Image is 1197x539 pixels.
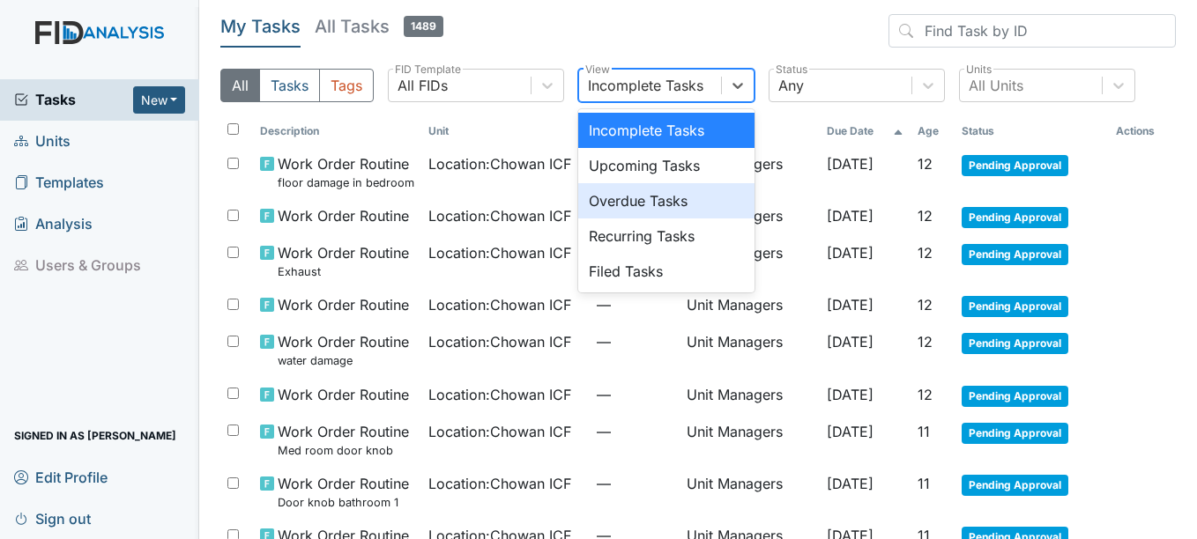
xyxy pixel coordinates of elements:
span: Pending Approval [962,333,1068,354]
a: Tasks [14,89,133,110]
span: Work Order Routine water damage [278,331,409,369]
td: Unit Managers [680,287,820,324]
span: 1489 [404,16,443,37]
th: Toggle SortBy [911,116,955,146]
th: Toggle SortBy [421,116,590,146]
span: Work Order Routine [278,384,409,405]
button: New [133,86,186,114]
span: Pending Approval [962,475,1068,496]
div: Filed Tasks [578,254,755,289]
span: Location : Chowan ICF [428,205,571,226]
span: 12 [918,155,933,173]
small: floor damage in bedroom [278,174,414,191]
button: All [220,69,260,102]
span: — [597,331,673,352]
td: Unit Managers [680,414,820,466]
span: Work Order Routine [278,205,409,226]
span: [DATE] [827,244,874,262]
span: Location : Chowan ICF [428,153,571,174]
span: Pending Approval [962,423,1068,444]
span: Work Order Routine Med room door knob [278,421,409,459]
span: Pending Approval [962,155,1068,176]
div: Incomplete Tasks [588,75,703,96]
div: All Units [969,75,1023,96]
input: Find Task by ID [888,14,1176,48]
span: [DATE] [827,333,874,351]
span: 11 [918,475,930,492]
th: Toggle SortBy [820,116,911,146]
span: — [597,294,673,315]
span: 12 [918,296,933,314]
th: Actions [1109,116,1176,146]
th: Toggle SortBy [253,116,421,146]
span: Work Order Routine Door knob bathroom 1 [278,473,409,511]
input: Toggle All Rows Selected [227,123,239,135]
small: Med room door knob [278,442,409,459]
span: Pending Approval [962,244,1068,265]
span: Pending Approval [962,386,1068,407]
div: All FIDs [398,75,448,96]
small: Door knob bathroom 1 [278,494,409,511]
span: 12 [918,244,933,262]
h5: All Tasks [315,14,443,39]
span: [DATE] [827,423,874,440]
span: 12 [918,333,933,351]
span: [DATE] [827,475,874,492]
span: [DATE] [827,155,874,173]
span: Work Order Routine [278,294,409,315]
td: Unit Managers [680,377,820,414]
button: Tags [319,69,374,102]
span: Edit Profile [14,463,108,491]
span: [DATE] [827,296,874,314]
span: Location : Chowan ICF [428,473,571,494]
span: — [597,473,673,494]
span: Location : Chowan ICF [428,384,571,405]
span: — [597,384,673,405]
div: Any [778,75,804,96]
small: Exhaust [278,263,409,280]
span: Units [14,128,71,155]
span: Templates [14,169,104,196]
span: [DATE] [827,207,874,225]
span: 12 [918,386,933,403]
span: Work Order Routine floor damage in bedroom [278,153,414,191]
button: Tasks [259,69,320,102]
span: Pending Approval [962,207,1068,228]
div: Upcoming Tasks [578,148,755,183]
span: Sign out [14,505,91,532]
span: Location : Chowan ICF [428,421,571,442]
td: Unit Managers [680,324,820,376]
span: 12 [918,207,933,225]
span: — [597,421,673,442]
span: Location : Chowan ICF [428,331,571,352]
span: 11 [918,423,930,440]
span: Location : Chowan ICF [428,294,571,315]
h5: My Tasks [220,14,301,39]
td: Unit Managers [680,466,820,518]
th: Toggle SortBy [955,116,1108,146]
span: Location : Chowan ICF [428,242,571,263]
div: Type filter [220,69,374,102]
span: Work Order Routine Exhaust [278,242,409,280]
span: Signed in as [PERSON_NAME] [14,422,176,449]
small: water damage [278,352,409,369]
span: Analysis [14,210,93,238]
div: Recurring Tasks [578,218,755,254]
div: Incomplete Tasks [578,113,755,148]
span: [DATE] [827,386,874,403]
span: Pending Approval [962,296,1068,317]
div: Overdue Tasks [578,183,755,218]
